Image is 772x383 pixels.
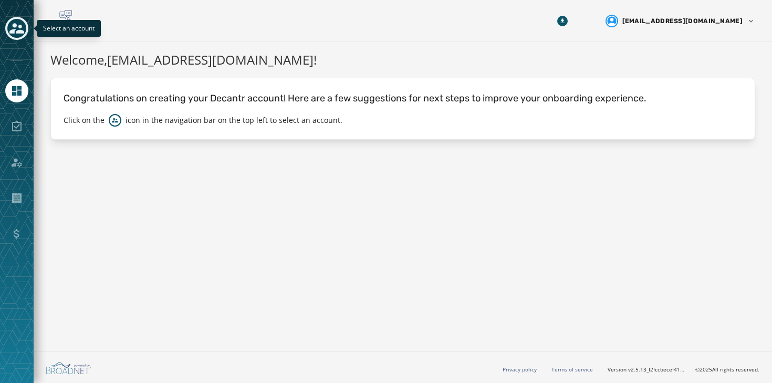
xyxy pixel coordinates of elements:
[64,91,742,106] p: Congratulations on creating your Decantr account! Here are a few suggestions for next steps to im...
[126,115,342,126] p: icon in the navigation bar on the top left to select an account.
[5,17,28,40] button: Toggle account select drawer
[551,366,593,373] a: Terms of service
[50,50,755,69] h1: Welcome, [EMAIL_ADDRESS][DOMAIN_NAME] !
[43,24,95,33] span: Select an account
[601,11,759,32] button: User settings
[5,79,28,102] a: Navigate to Home
[553,12,572,30] button: Download Menu
[608,366,687,374] span: Version
[628,366,687,374] span: v2.5.13_f2fccbecef41a56588405520c543f5f958952a99
[503,366,537,373] a: Privacy policy
[64,115,105,126] p: Click on the
[695,366,759,373] span: © 2025 All rights reserved.
[622,17,743,25] span: [EMAIL_ADDRESS][DOMAIN_NAME]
